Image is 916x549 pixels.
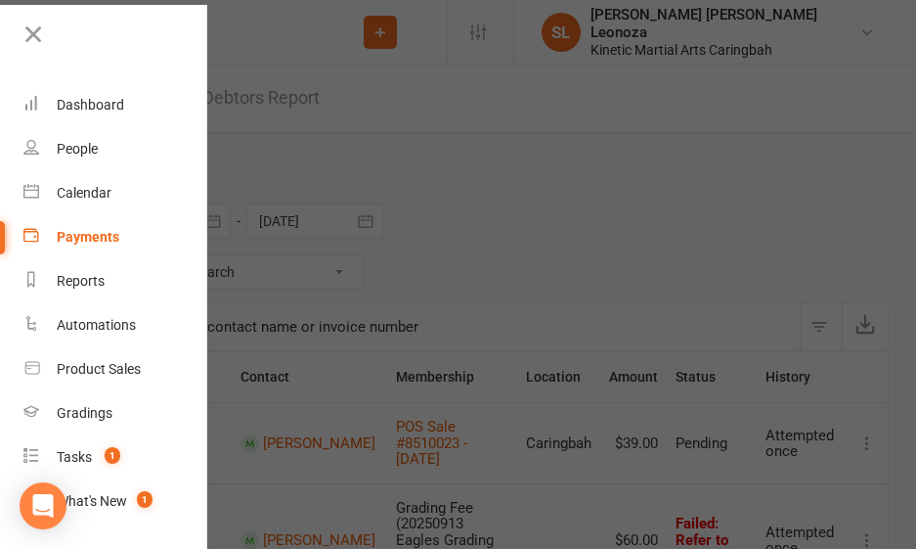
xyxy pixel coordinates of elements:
[57,493,127,509] div: What's New
[23,215,208,259] a: Payments
[57,361,141,377] div: Product Sales
[57,229,119,245] div: Payments
[23,259,208,303] a: Reports
[23,303,208,347] a: Automations
[23,171,208,215] a: Calendar
[57,317,136,333] div: Automations
[57,185,111,201] div: Calendar
[23,83,208,127] a: Dashboard
[57,405,112,421] div: Gradings
[137,491,153,508] span: 1
[57,449,92,465] div: Tasks
[23,127,208,171] a: People
[105,447,120,464] span: 1
[23,347,208,391] a: Product Sales
[20,482,66,529] div: Open Intercom Messenger
[57,97,124,113] div: Dashboard
[57,273,105,289] div: Reports
[23,480,208,524] a: What's New1
[23,435,208,480] a: Tasks 1
[23,391,208,435] a: Gradings
[57,141,98,157] div: People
